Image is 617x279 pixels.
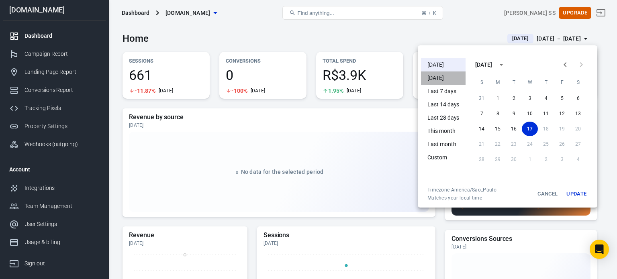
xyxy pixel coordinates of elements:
li: Custom [421,151,466,164]
button: 1 [490,91,506,106]
button: Cancel [535,187,560,201]
button: 6 [570,91,586,106]
button: 16 [506,122,522,136]
span: Thursday [539,74,553,90]
button: 11 [538,106,554,121]
li: [DATE] [421,58,466,71]
li: [DATE] [421,71,466,85]
div: Open Intercom Messenger [590,240,609,259]
li: Last 14 days [421,98,466,111]
button: 17 [522,122,538,136]
button: calendar view is open, switch to year view [494,58,508,71]
li: This month [421,124,466,138]
span: Saturday [571,74,585,90]
button: 4 [538,91,554,106]
button: 3 [522,91,538,106]
span: Sunday [474,74,489,90]
button: 8 [490,106,506,121]
li: Last 28 days [421,111,466,124]
li: Last month [421,138,466,151]
button: Update [564,187,589,201]
span: Matches your local time [427,195,496,201]
button: 14 [474,122,490,136]
button: 12 [554,106,570,121]
button: Previous month [557,57,573,73]
div: [DATE] [475,61,492,69]
button: 2 [506,91,522,106]
span: Monday [490,74,505,90]
button: 10 [522,106,538,121]
button: 15 [490,122,506,136]
span: Friday [555,74,569,90]
button: 5 [554,91,570,106]
button: 7 [474,106,490,121]
button: 9 [506,106,522,121]
button: 13 [570,106,586,121]
div: Timezone: America/Sao_Paulo [427,187,496,193]
span: Wednesday [523,74,537,90]
button: 31 [474,91,490,106]
span: Tuesday [507,74,521,90]
li: Last 7 days [421,85,466,98]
